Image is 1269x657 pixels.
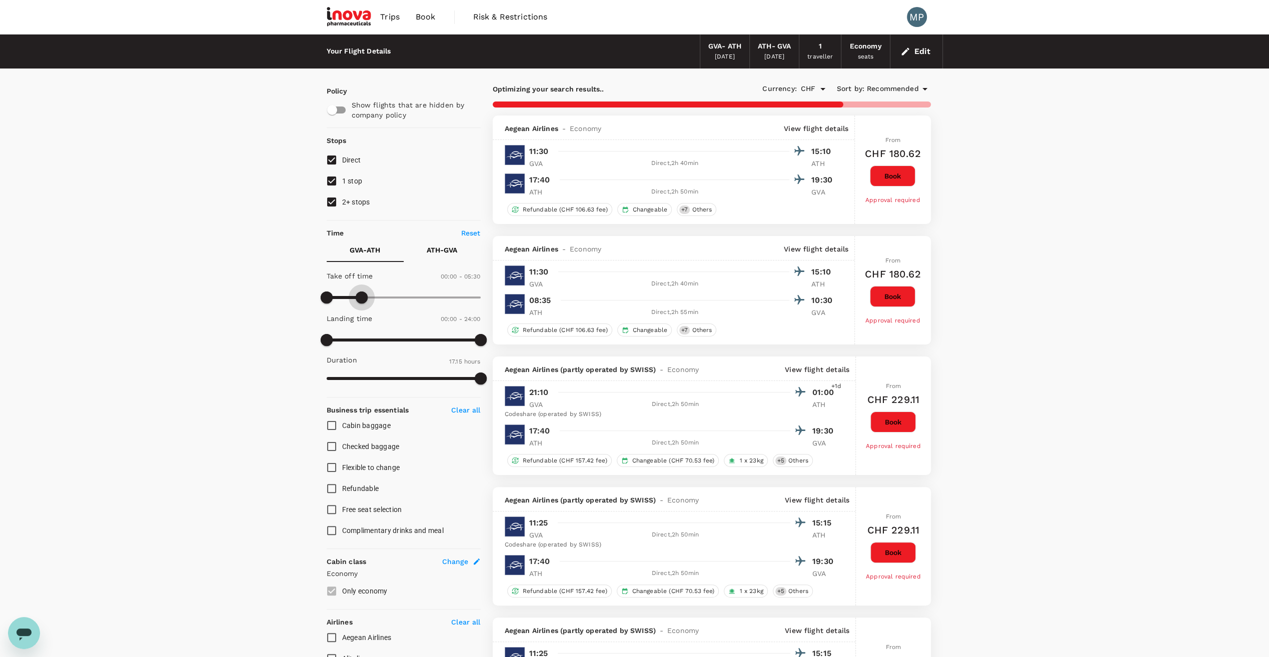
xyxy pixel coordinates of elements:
[327,406,409,414] strong: Business trip essentials
[812,530,837,540] p: ATH
[505,516,525,536] img: A3
[342,463,400,471] span: Flexible to change
[529,294,551,306] p: 08:35
[785,364,849,374] p: View flight details
[529,386,549,398] p: 21:10
[775,587,786,595] span: + 5
[505,424,525,444] img: A3
[858,52,874,62] div: seats
[342,587,388,595] span: Only economy
[775,456,786,465] span: + 5
[885,257,900,264] span: From
[505,244,558,254] span: Aegean Airlines
[342,526,444,534] span: Complimentary drinks and meal
[831,381,841,391] span: +1d
[558,123,570,133] span: -
[560,307,790,317] div: Direct , 2h 55min
[529,187,554,197] p: ATH
[885,513,901,520] span: From
[342,484,379,492] span: Refundable
[870,542,916,563] button: Book
[449,358,481,365] span: 17.15 hours
[507,584,612,597] div: Refundable (CHF 157.42 fee)
[816,82,830,96] button: Open
[327,86,336,96] p: Policy
[342,505,402,513] span: Free seat selection
[811,307,836,317] p: GVA
[898,43,934,59] button: Edit
[735,587,767,595] span: 1 x 23kg
[529,307,554,317] p: ATH
[560,279,790,289] div: Direct , 2h 40min
[529,555,550,567] p: 17:40
[327,46,391,57] div: Your Flight Details
[885,136,900,143] span: From
[441,273,481,280] span: 00:00 - 05:30
[812,438,837,448] p: GVA
[442,556,469,566] span: Change
[451,405,480,415] p: Clear all
[667,625,699,635] span: Economy
[812,568,837,578] p: GVA
[667,495,699,505] span: Economy
[812,399,837,409] p: ATH
[807,52,833,62] div: traveller
[507,454,612,467] div: Refundable (CHF 157.42 fee)
[327,313,373,323] p: Landing time
[837,83,864,94] span: Sort by :
[688,326,716,334] span: Others
[505,265,525,285] img: A3
[819,41,822,52] div: 1
[570,244,601,254] span: Economy
[784,244,848,254] p: View flight details
[380,11,400,23] span: Trips
[628,587,719,595] span: Changeable (CHF 70.53 fee)
[784,123,848,133] p: View flight details
[617,584,719,597] div: Changeable (CHF 70.53 fee)
[811,174,836,186] p: 19:30
[529,530,554,540] p: GVA
[811,187,836,197] p: GVA
[812,555,837,567] p: 19:30
[735,456,767,465] span: 1 x 23kg
[441,315,481,322] span: 00:00 - 24:00
[327,618,353,626] strong: Airlines
[529,158,554,168] p: GVA
[907,7,927,27] div: MP
[327,355,357,365] p: Duration
[327,557,367,565] strong: Cabin class
[849,41,881,52] div: Economy
[870,411,916,432] button: Book
[867,522,919,538] h6: CHF 229.11
[715,52,735,62] div: [DATE]
[885,643,901,650] span: From
[784,587,812,595] span: Others
[352,100,474,120] p: Show flights that are hidden by company policy
[416,11,436,23] span: Book
[519,587,611,595] span: Refundable (CHF 157.42 fee)
[865,145,921,161] h6: CHF 180.62
[870,165,915,186] button: Book
[560,399,790,409] div: Direct , 2h 50min
[8,617,40,649] iframe: Button to launch messaging window
[505,540,837,550] div: Codeshare (operated by SWISS)
[505,364,656,374] span: Aegean Airlines (partly operated by SWISS)
[519,456,611,465] span: Refundable (CHF 157.42 fee)
[764,52,784,62] div: [DATE]
[628,456,719,465] span: Changeable (CHF 70.53 fee)
[505,123,558,133] span: Aegean Airlines
[505,625,656,635] span: Aegean Airlines (partly operated by SWISS)
[505,145,525,165] img: A3
[529,517,548,529] p: 11:25
[529,568,554,578] p: ATH
[758,41,791,52] div: ATH - GVA
[679,205,690,214] span: + 7
[785,625,849,635] p: View flight details
[505,173,525,193] img: A3
[811,294,836,306] p: 10:30
[773,454,813,467] div: +5Others
[677,203,716,216] div: +7Others
[505,409,837,419] div: Codeshare (operated by SWISS)
[342,442,400,450] span: Checked baggage
[342,198,370,206] span: 2+ stops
